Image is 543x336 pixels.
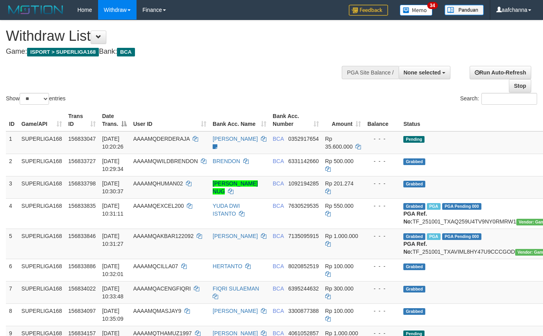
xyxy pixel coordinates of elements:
[213,180,258,194] a: [PERSON_NAME] NUG
[470,66,531,79] a: Run Auto-Refresh
[403,286,425,292] span: Grabbed
[403,181,425,187] span: Grabbed
[325,308,353,314] span: Rp 100.000
[367,262,397,270] div: - - -
[213,263,242,269] a: HERTANTO
[509,79,531,93] a: Stop
[65,109,99,131] th: Trans ID: activate to sort column ascending
[403,233,425,240] span: Grabbed
[102,180,124,194] span: [DATE] 10:30:37
[20,93,49,105] select: Showentries
[325,158,353,164] span: Rp 500.000
[427,2,438,9] span: 34
[273,263,284,269] span: BCA
[133,158,198,164] span: AAAAMQWILDBRENDON
[442,233,481,240] span: PGA Pending
[18,154,66,176] td: SUPERLIGA168
[403,308,425,315] span: Grabbed
[367,135,397,143] div: - - -
[403,263,425,270] span: Grabbed
[213,136,258,142] a: [PERSON_NAME]
[367,307,397,315] div: - - -
[102,158,124,172] span: [DATE] 10:29:34
[213,158,240,164] a: BRENDON
[399,66,451,79] button: None selected
[68,263,96,269] span: 156833886
[288,233,319,239] span: Copy 7135095915 to clipboard
[288,158,319,164] span: Copy 6331142660 to clipboard
[445,5,484,15] img: panduan.png
[102,263,124,277] span: [DATE] 10:32:01
[6,176,18,198] td: 3
[102,233,124,247] span: [DATE] 10:31:27
[133,285,191,292] span: AAAAMQACENGFIQRI
[6,259,18,281] td: 6
[442,203,481,210] span: PGA Pending
[325,203,353,209] span: Rp 550.000
[130,109,210,131] th: User ID: activate to sort column ascending
[6,281,18,303] td: 7
[102,136,124,150] span: [DATE] 10:20:26
[133,136,190,142] span: AAAAMQDERDERAJA
[367,285,397,292] div: - - -
[99,109,130,131] th: Date Trans.: activate to sort column descending
[6,131,18,154] td: 1
[460,93,537,105] label: Search:
[102,308,124,322] span: [DATE] 10:35:09
[322,109,364,131] th: Amount: activate to sort column ascending
[288,136,319,142] span: Copy 0352917654 to clipboard
[403,203,425,210] span: Grabbed
[6,28,354,44] h1: Withdraw List
[6,303,18,326] td: 8
[6,93,66,105] label: Show entries
[273,203,284,209] span: BCA
[325,233,358,239] span: Rp 1.000.000
[404,69,441,76] span: None selected
[68,136,96,142] span: 156833047
[213,233,258,239] a: [PERSON_NAME]
[6,4,66,16] img: MOTION_logo.png
[6,48,354,56] h4: Game: Bank:
[403,158,425,165] span: Grabbed
[273,285,284,292] span: BCA
[210,109,270,131] th: Bank Acc. Name: activate to sort column ascending
[273,233,284,239] span: BCA
[102,203,124,217] span: [DATE] 10:31:11
[403,241,427,255] b: PGA Ref. No:
[68,180,96,187] span: 156833798
[273,136,284,142] span: BCA
[18,176,66,198] td: SUPERLIGA168
[273,308,284,314] span: BCA
[364,109,400,131] th: Balance
[6,154,18,176] td: 2
[403,136,425,143] span: Pending
[133,233,193,239] span: AAAAMQAKBAR122092
[6,198,18,229] td: 4
[68,233,96,239] span: 156833846
[288,285,319,292] span: Copy 6395244632 to clipboard
[400,5,433,16] img: Button%20Memo.svg
[133,263,178,269] span: AAAAMQCILLA07
[133,203,184,209] span: AAAAMQEXCEL200
[325,285,353,292] span: Rp 300.000
[18,259,66,281] td: SUPERLIGA168
[27,48,99,56] span: ISPORT > SUPERLIGA168
[18,229,66,259] td: SUPERLIGA168
[133,180,183,187] span: AAAAMQHUMAN02
[288,180,319,187] span: Copy 1092194285 to clipboard
[325,180,353,187] span: Rp 201.274
[213,203,240,217] a: YUDA DWI ISTANTO
[18,109,66,131] th: Game/API: activate to sort column ascending
[18,198,66,229] td: SUPERLIGA168
[18,303,66,326] td: SUPERLIGA168
[342,66,398,79] div: PGA Site Balance /
[117,48,135,56] span: BCA
[18,281,66,303] td: SUPERLIGA168
[133,308,181,314] span: AAAAMQMASJAY9
[68,285,96,292] span: 156834022
[213,285,259,292] a: FIQRI SULAEMAN
[427,203,441,210] span: Marked by aafsoycanthlai
[349,5,388,16] img: Feedback.jpg
[270,109,322,131] th: Bank Acc. Number: activate to sort column ascending
[325,263,353,269] span: Rp 100.000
